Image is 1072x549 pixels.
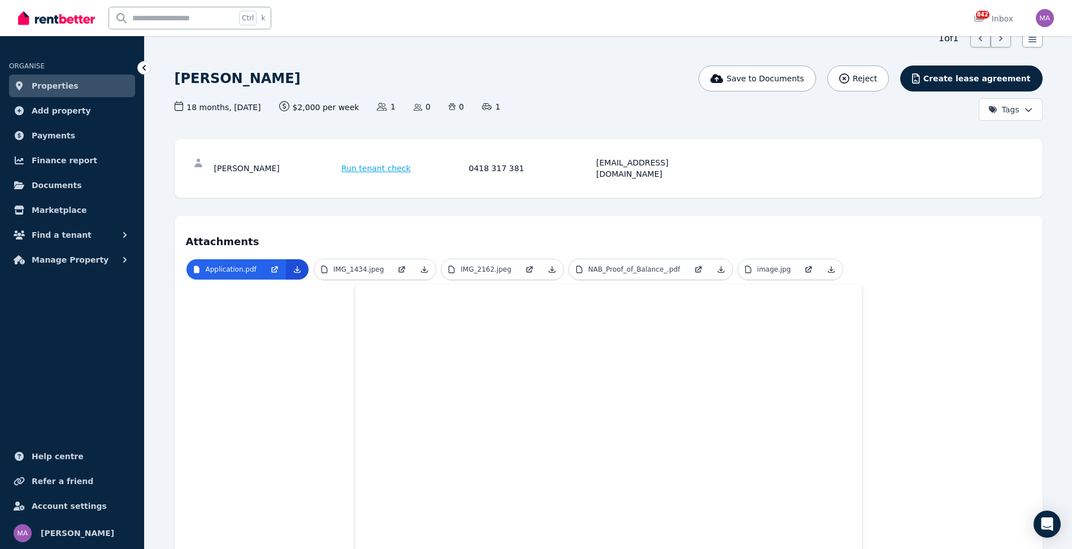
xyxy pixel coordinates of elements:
span: 0 [449,101,464,112]
span: Find a tenant [32,228,92,242]
a: IMG_2162.jpeg [441,259,518,280]
a: Account settings [9,495,135,517]
div: 0418 317 381 [469,157,593,180]
span: Payments [32,129,75,142]
a: Open in new Tab [518,259,541,280]
a: Open in new Tab [263,259,286,280]
a: Download Attachment [541,259,563,280]
a: Payments [9,124,135,147]
span: Create lease agreement [923,73,1031,84]
span: ORGANISE [9,62,45,70]
span: Properties [32,79,79,93]
button: Tags [979,98,1043,121]
span: Help centre [32,450,84,463]
a: Application.pdf [186,259,263,280]
div: Open Intercom Messenger [1034,511,1061,538]
span: [PERSON_NAME] [41,526,114,540]
span: 1 [377,101,395,112]
a: Open in new Tab [797,259,820,280]
p: image.jpg [757,265,791,274]
a: NAB_Proof_of_Balance_.pdf [569,259,687,280]
span: Tags [988,104,1019,115]
span: 1 [482,101,500,112]
button: Create lease agreement [900,66,1042,91]
a: Open in new Tab [390,259,413,280]
button: Manage Property [9,249,135,271]
span: Marketplace [32,203,86,217]
span: Finance report [32,154,97,167]
h1: [PERSON_NAME] [175,69,301,88]
a: Download Attachment [820,259,843,280]
h4: Attachments [186,227,1031,250]
span: Reject [853,73,877,84]
span: Account settings [32,499,107,513]
a: Refer a friend [9,470,135,493]
span: Save to Documents [727,73,804,84]
span: 1 of 1 [939,32,959,45]
p: IMG_2162.jpeg [461,265,511,274]
button: Find a tenant [9,224,135,246]
span: Manage Property [32,253,108,267]
div: [PERSON_NAME] [214,157,338,180]
span: Ctrl [239,11,257,25]
a: Finance report [9,149,135,172]
p: Application.pdf [206,265,257,274]
span: 18 months , [DATE] [175,101,261,113]
span: Refer a friend [32,474,93,488]
button: Save to Documents [698,66,816,91]
a: Download Attachment [286,259,309,280]
img: RentBetter [18,10,95,27]
a: Help centre [9,445,135,468]
p: IMG_1434.jpeg [333,265,384,274]
a: Add property [9,99,135,122]
p: NAB_Proof_of_Balance_.pdf [588,265,680,274]
span: 0 [414,101,431,112]
span: $2,000 per week [279,101,359,113]
div: [EMAIL_ADDRESS][DOMAIN_NAME] [596,157,721,180]
div: Inbox [974,13,1013,24]
a: Open in new Tab [687,259,710,280]
a: Documents [9,174,135,197]
a: Download Attachment [413,259,436,280]
span: Run tenant check [341,163,411,174]
a: IMG_1434.jpeg [314,259,391,280]
a: image.jpg [738,259,798,280]
a: Marketplace [9,199,135,221]
img: Marc Angelone [14,524,32,542]
span: k [261,14,265,23]
a: Download Attachment [710,259,732,280]
a: Properties [9,75,135,97]
span: 842 [976,11,989,19]
span: Documents [32,178,82,192]
button: Reject [827,66,889,91]
img: Marc Angelone [1036,9,1054,27]
span: Add property [32,104,91,117]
